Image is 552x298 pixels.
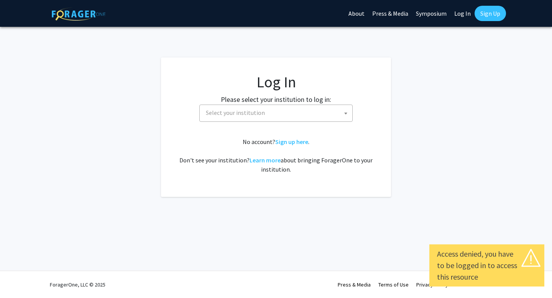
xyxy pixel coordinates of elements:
[52,7,105,21] img: ForagerOne Logo
[221,94,331,105] label: Please select your institution to log in:
[199,105,353,122] span: Select your institution
[416,281,448,288] a: Privacy Policy
[206,109,265,116] span: Select your institution
[176,137,376,174] div: No account? . Don't see your institution? about bringing ForagerOne to your institution.
[203,105,352,121] span: Select your institution
[176,73,376,91] h1: Log In
[475,6,506,21] a: Sign Up
[378,281,409,288] a: Terms of Use
[250,156,281,164] a: Learn more about bringing ForagerOne to your institution
[338,281,371,288] a: Press & Media
[50,271,105,298] div: ForagerOne, LLC © 2025
[437,248,537,283] div: Access denied, you have to be logged in to access this resource
[275,138,308,146] a: Sign up here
